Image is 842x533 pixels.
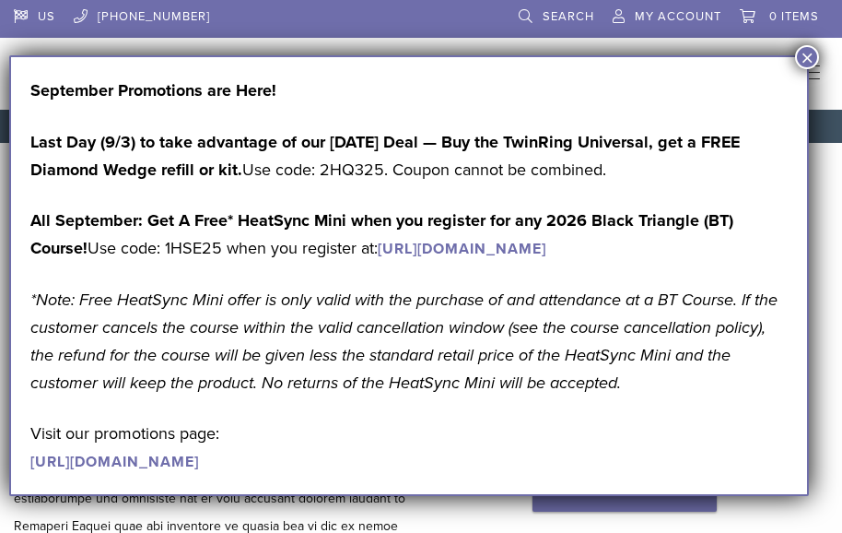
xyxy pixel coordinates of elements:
[795,45,819,69] button: Close
[30,210,733,258] strong: All September: Get A Free* HeatSync Mini when you register for any 2026 Black Triangle (BT) Course!
[378,240,546,258] a: [URL][DOMAIN_NAME]
[30,80,276,101] strong: September Promotions are Here!
[30,453,199,471] a: [URL][DOMAIN_NAME]
[30,132,740,180] strong: Last Day (9/3) to take advantage of our [DATE] Deal — Buy the TwinRing Universal, get a FREE Diam...
[769,9,819,24] span: 0 items
[30,420,788,475] p: Visit our promotions page:
[30,128,788,184] p: Use code: 2HQ325. Coupon cannot be combined.
[30,290,778,393] em: *Note: Free HeatSync Mini offer is only valid with the purchase of and attendance at a BT Course....
[635,9,721,24] span: My Account
[30,207,788,262] p: Use code: 1HSE25 when you register at:
[7,120,47,133] a: Home
[543,9,594,24] span: Search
